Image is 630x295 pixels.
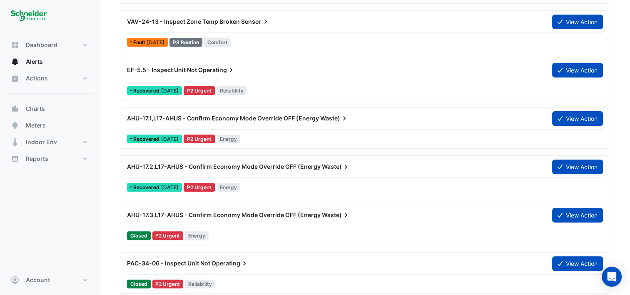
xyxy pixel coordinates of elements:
span: Energy [185,231,209,240]
span: Waste) [320,114,349,122]
span: Recovered [133,137,161,142]
span: Reliability [185,280,215,288]
button: View Action [552,160,603,174]
span: Mon 29-Sep-2025 12:33 AEST [161,136,179,142]
span: Fri 04-Jul-2025 18:02 AEST [147,39,164,45]
div: Open Intercom Messenger [602,267,622,287]
button: Dashboard [7,37,93,53]
span: Operating [212,259,249,267]
span: AHU-17.2,L17-AHUS - Confirm Economy Mode Override OFF (Energy [127,163,321,170]
span: Waste) [322,211,350,219]
span: Operating [198,66,235,74]
div: P2 Urgent [184,86,215,95]
span: AHU-17.1,L17-AHUS - Confirm Economy Mode Override OFF (Energy [127,115,319,122]
div: P2 Urgent [152,280,184,288]
span: Reliability [217,86,247,95]
button: Alerts [7,53,93,70]
span: Account [26,276,50,284]
img: Company Logo [10,7,47,23]
span: PAC-34-06 - Inspect Unit Not [127,260,210,267]
span: Indoor Env [26,138,57,146]
span: AHU-17.3,L17-AHUS - Confirm Economy Mode Override OFF (Energy [127,211,321,218]
span: Comfort [204,38,231,47]
span: Recovered [133,185,161,190]
span: Dashboard [26,41,57,49]
span: Recovered [133,88,161,93]
span: VAV-24-13 - Inspect Zone Temp Broken [127,18,240,25]
span: Reports [26,155,48,163]
span: Mon 29-Sep-2025 12:33 AEST [161,184,179,190]
button: View Action [552,256,603,271]
span: Closed [127,280,151,288]
span: Meters [26,121,46,130]
button: Reports [7,150,93,167]
app-icon: Meters [11,121,19,130]
div: P3 Routine [169,38,202,47]
app-icon: Charts [11,105,19,113]
div: P2 Urgent [152,231,184,240]
span: Fault [133,40,147,45]
app-icon: Indoor Env [11,138,19,146]
span: Alerts [26,57,43,66]
button: View Action [552,208,603,222]
span: Actions [26,74,48,82]
app-icon: Alerts [11,57,19,66]
span: Charts [26,105,45,113]
span: Energy [217,135,240,143]
app-icon: Actions [11,74,19,82]
button: Charts [7,100,93,117]
div: P2 Urgent [184,135,215,143]
span: Energy [217,183,240,192]
button: View Action [552,15,603,29]
span: Mon 29-Sep-2025 22:32 AEST [161,87,179,94]
button: Account [7,272,93,288]
span: Closed [127,231,151,240]
span: EF-5.5 - Inspect Unit Not [127,66,197,73]
button: Indoor Env [7,134,93,150]
span: Waste) [322,162,350,171]
div: P2 Urgent [184,183,215,192]
app-icon: Reports [11,155,19,163]
button: Meters [7,117,93,134]
span: Sensor [241,17,270,26]
button: Actions [7,70,93,87]
app-icon: Dashboard [11,41,19,49]
button: View Action [552,63,603,77]
button: View Action [552,111,603,126]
